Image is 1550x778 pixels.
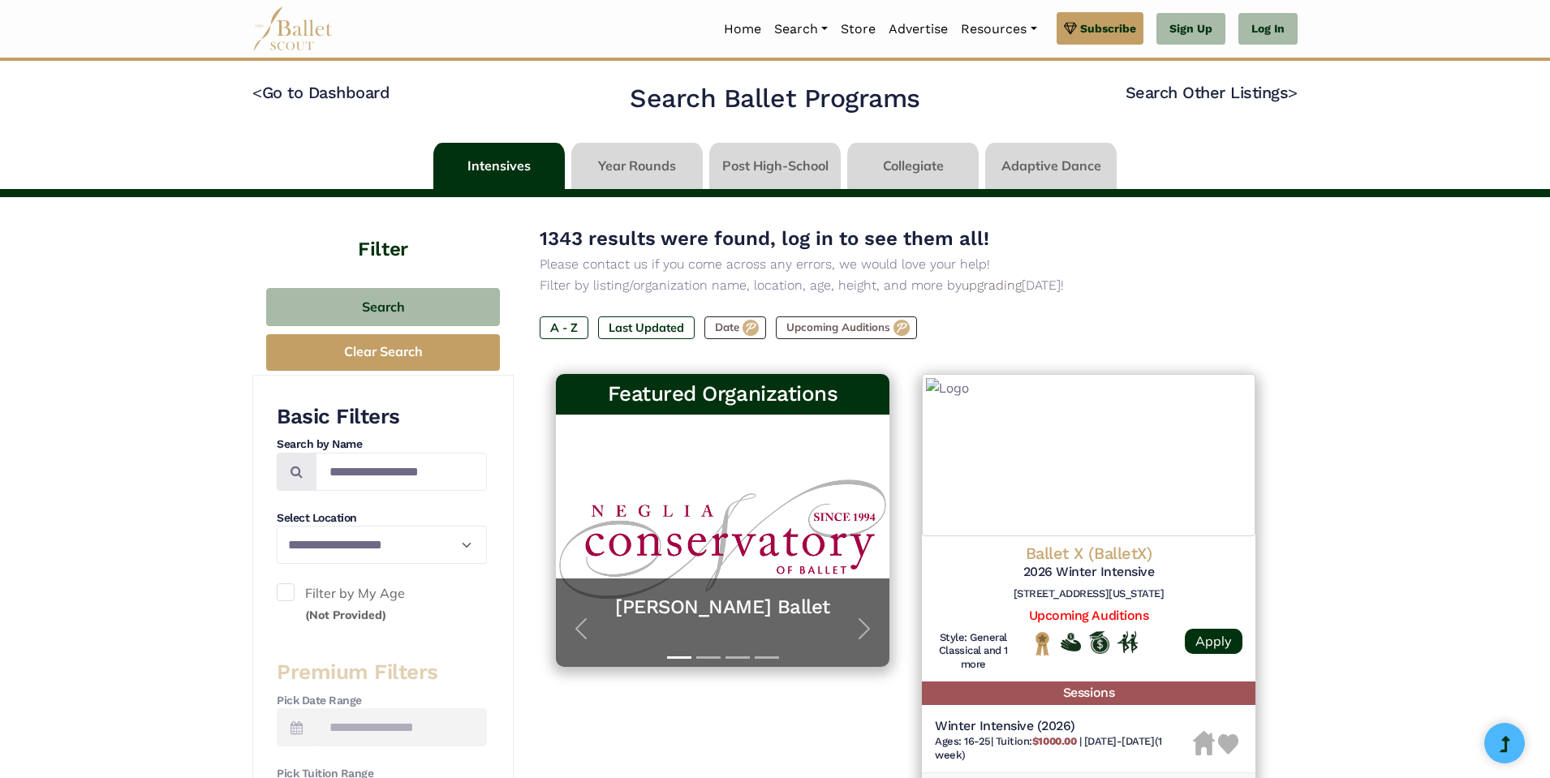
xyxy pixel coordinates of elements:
[755,648,779,667] button: Slide 4
[776,316,917,339] label: Upcoming Auditions
[717,12,768,46] a: Home
[935,543,1242,564] h4: Ballet X (BalletX)
[1156,13,1225,45] a: Sign Up
[935,564,1242,581] h5: 2026 Winter Intensive
[996,735,1079,747] span: Tuition:
[266,288,500,326] button: Search
[540,316,588,339] label: A - Z
[277,436,487,453] h4: Search by Name
[252,83,390,102] a: <Go to Dashboard
[252,197,514,264] h4: Filter
[935,735,1162,761] span: [DATE]-[DATE] (1 week)
[305,608,386,622] small: (Not Provided)
[540,227,989,250] span: 1343 results were found, log in to see them all!
[725,648,750,667] button: Slide 3
[277,693,487,709] h4: Pick Date Range
[1185,629,1242,654] a: Apply
[935,735,1193,763] h6: | |
[696,648,721,667] button: Slide 2
[277,583,487,625] label: Filter by My Age
[844,143,982,189] li: Collegiate
[1057,12,1143,45] a: Subscribe
[630,82,919,116] h2: Search Ballet Programs
[1126,83,1298,102] a: Search Other Listings>
[706,143,844,189] li: Post High-School
[922,374,1255,536] img: Logo
[768,12,834,46] a: Search
[540,254,1272,275] p: Please contact us if you come across any errors, we would love your help!
[277,659,487,686] h3: Premium Filters
[935,718,1193,735] h5: Winter Intensive (2026)
[1288,82,1298,102] code: >
[569,380,876,408] h3: Featured Organizations
[277,403,487,431] h3: Basic Filters
[1089,631,1109,654] img: Offers Scholarship
[882,12,954,46] a: Advertise
[922,681,1255,705] h5: Sessions
[954,12,1043,46] a: Resources
[1080,19,1136,37] span: Subscribe
[277,510,487,527] h4: Select Location
[935,631,1012,673] h6: Style: General Classical and 1 more
[704,316,766,339] label: Date
[834,12,882,46] a: Store
[430,143,568,189] li: Intensives
[935,587,1242,601] h6: [STREET_ADDRESS][US_STATE]
[935,735,991,747] span: Ages: 16-25
[1061,633,1081,651] img: Offers Financial Aid
[962,277,1022,293] a: upgrading
[1064,19,1077,37] img: gem.svg
[252,82,262,102] code: <
[1218,734,1238,754] img: Heart
[316,453,487,491] input: Search by names...
[667,648,691,667] button: Slide 1
[1238,13,1298,45] a: Log In
[266,334,500,371] button: Clear Search
[572,595,873,620] a: [PERSON_NAME] Ballet
[982,143,1120,189] li: Adaptive Dance
[1117,631,1138,652] img: In Person
[540,275,1272,296] p: Filter by listing/organization name, location, age, height, and more by [DATE]!
[598,316,695,339] label: Last Updated
[1193,731,1215,755] img: Housing Unavailable
[1032,735,1076,747] b: $1000.00
[568,143,706,189] li: Year Rounds
[1029,608,1148,623] a: Upcoming Auditions
[1032,631,1053,656] img: National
